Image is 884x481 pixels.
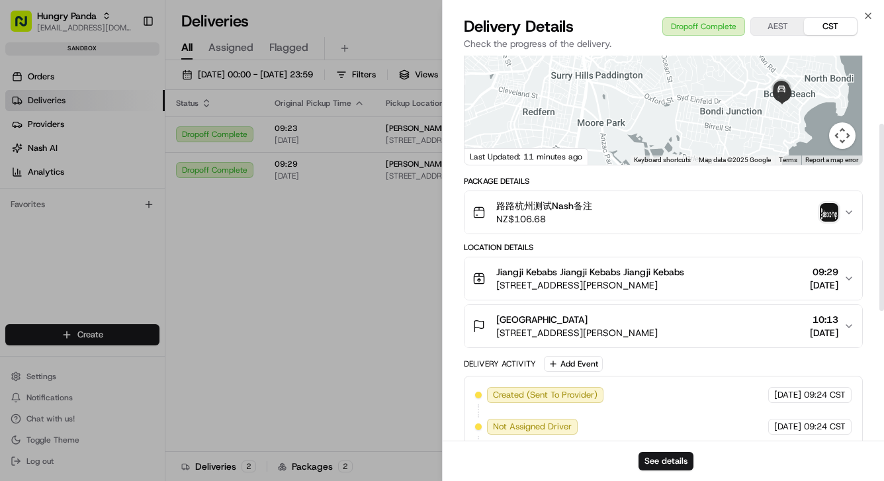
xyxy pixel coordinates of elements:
span: Knowledge Base [26,296,101,309]
img: Asif Zaman Khan [13,228,34,249]
span: Jiangji Kebabs Jiangji Kebabs Jiangji Kebabs [496,265,684,279]
input: Clear [34,85,218,99]
span: • [110,241,114,251]
span: 09:24 CST [804,421,846,433]
button: See details [639,452,693,470]
img: photo_proof_of_delivery image [820,203,838,222]
img: Google [468,148,511,165]
a: Open this area in Google Maps (opens a new window) [468,148,511,165]
span: [STREET_ADDRESS][PERSON_NAME] [496,279,684,292]
span: NZ$106.68 [496,212,592,226]
span: [GEOGRAPHIC_DATA] [496,313,588,326]
a: 📗Knowledge Base [8,290,107,314]
span: 09:29 [810,265,838,279]
span: 路路杭州测试Nash备注 [496,199,592,212]
div: Location Details [464,242,863,253]
button: See all [205,169,241,185]
span: 8月15日 [51,205,82,216]
span: [DATE] [810,326,838,339]
span: 10:13 [810,313,838,326]
div: Last Updated: 11 minutes ago [464,148,588,165]
img: 1736555255976-a54dd68f-1ca7-489b-9aae-adbdc363a1c4 [13,126,37,150]
div: Package Details [464,176,863,187]
span: Map data ©2025 Google [699,156,771,163]
img: 1727276513143-84d647e1-66c0-4f92-a045-3c9f9f5dfd92 [28,126,52,150]
span: Not Assigned Driver [493,421,572,433]
a: Powered byPylon [93,328,160,338]
button: Start new chat [225,130,241,146]
span: [STREET_ADDRESS][PERSON_NAME] [496,326,658,339]
span: [PERSON_NAME] [41,241,107,251]
img: Nash [13,13,40,40]
span: • [44,205,48,216]
img: 1736555255976-a54dd68f-1ca7-489b-9aae-adbdc363a1c4 [26,241,37,252]
div: Start new chat [60,126,217,140]
span: [DATE] [774,389,801,401]
div: 💻 [112,297,122,308]
div: 📗 [13,297,24,308]
span: Created (Sent To Provider) [493,389,597,401]
span: 09:24 CST [804,389,846,401]
button: Map camera controls [829,122,856,149]
div: We're available if you need us! [60,140,182,150]
button: AEST [751,18,804,35]
p: Check the progress of the delivery. [464,37,863,50]
span: API Documentation [125,296,212,309]
div: Past conversations [13,172,85,183]
button: Add Event [544,356,603,372]
span: [DATE] [810,279,838,292]
span: 8月7日 [117,241,143,251]
a: Terms [779,156,797,163]
a: 💻API Documentation [107,290,218,314]
button: 路路杭州测试Nash备注NZ$106.68photo_proof_of_delivery image [464,191,862,234]
span: [DATE] [774,421,801,433]
button: Jiangji Kebabs Jiangji Kebabs Jiangji Kebabs[STREET_ADDRESS][PERSON_NAME]09:29[DATE] [464,257,862,300]
a: Report a map error [805,156,858,163]
div: Delivery Activity [464,359,536,369]
p: Welcome 👋 [13,53,241,74]
button: [GEOGRAPHIC_DATA][STREET_ADDRESS][PERSON_NAME]10:13[DATE] [464,305,862,347]
span: Delivery Details [464,16,574,37]
button: CST [804,18,857,35]
button: Keyboard shortcuts [634,155,691,165]
span: Pylon [132,328,160,338]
